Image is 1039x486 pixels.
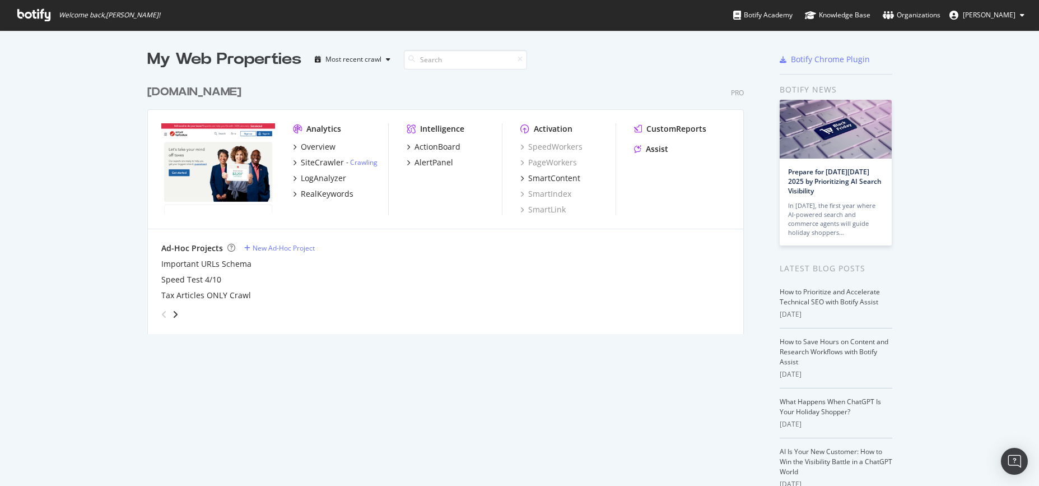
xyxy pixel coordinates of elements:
span: Welcome back, [PERSON_NAME] ! [59,11,160,20]
div: angle-right [171,309,179,320]
div: Organizations [883,10,940,21]
button: [PERSON_NAME] [940,6,1033,24]
a: New Ad-Hoc Project [244,243,315,253]
img: Prepare for Black Friday 2025 by Prioritizing AI Search Visibility [780,100,892,159]
span: Brad Haws [963,10,1015,20]
div: Knowledge Base [805,10,870,21]
a: SiteCrawler- Crawling [293,157,378,168]
a: How to Save Hours on Content and Research Workflows with Botify Assist [780,337,888,367]
div: New Ad-Hoc Project [253,243,315,253]
div: Botify Academy [733,10,793,21]
a: Speed Test 4/10 [161,274,221,285]
a: SpeedWorkers [520,141,583,152]
div: Intelligence [420,123,464,135]
div: SmartContent [528,173,580,184]
a: RealKeywords [293,188,353,200]
div: Most recent crawl [325,56,381,63]
a: SmartIndex [520,188,571,200]
a: PageWorkers [520,157,577,168]
div: [DOMAIN_NAME] [147,84,241,100]
div: AlertPanel [414,157,453,168]
div: Botify Chrome Plugin [791,54,870,65]
div: LogAnalyzer [301,173,346,184]
a: [DOMAIN_NAME] [147,84,246,100]
div: Latest Blog Posts [780,262,892,275]
div: CustomReports [646,123,706,135]
div: Assist [646,144,668,155]
a: How to Prioritize and Accelerate Technical SEO with Botify Assist [780,287,880,307]
div: My Web Properties [147,48,301,71]
a: SmartContent [520,173,580,184]
div: Overview [301,141,336,152]
div: Pro [731,88,744,98]
div: Botify news [780,84,892,96]
img: turbotax.intuit.com [161,123,275,214]
a: CustomReports [634,123,706,135]
button: Most recent crawl [310,50,395,68]
div: [DATE] [780,369,892,379]
a: ActionBoard [407,141,460,152]
a: Botify Chrome Plugin [780,54,870,65]
a: LogAnalyzer [293,173,346,184]
div: ActionBoard [414,141,460,152]
div: In [DATE], the first year where AI-powered search and commerce agents will guide holiday shoppers… [788,201,883,237]
input: Search [404,50,527,70]
div: RealKeywords [301,188,353,200]
a: SmartLink [520,204,566,215]
a: Crawling [350,158,378,167]
a: Tax Articles ONLY Crawl [161,290,251,301]
div: - [346,158,378,167]
div: grid [147,71,753,334]
div: [DATE] [780,419,892,429]
div: Open Intercom Messenger [1001,448,1028,475]
a: Important URLs Schema [161,258,251,270]
a: Prepare for [DATE][DATE] 2025 by Prioritizing AI Search Visibility [788,167,882,196]
a: AlertPanel [407,157,453,168]
a: Overview [293,141,336,152]
a: What Happens When ChatGPT Is Your Holiday Shopper? [780,397,881,416]
a: AI Is Your New Customer: How to Win the Visibility Battle in a ChatGPT World [780,447,892,476]
div: Activation [534,123,572,135]
div: [DATE] [780,309,892,320]
div: Ad-Hoc Projects [161,243,223,254]
div: Analytics [306,123,341,135]
div: SiteCrawler [301,157,344,168]
div: angle-left [157,306,171,323]
a: Assist [634,144,668,155]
